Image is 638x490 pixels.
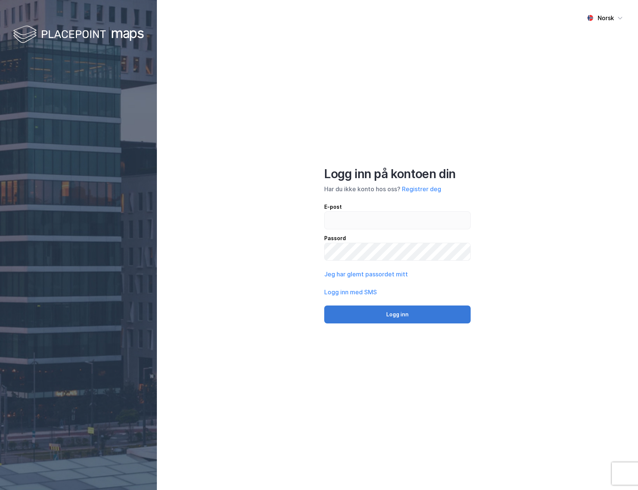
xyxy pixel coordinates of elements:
div: Logg inn på kontoen din [324,167,471,182]
button: Logg inn [324,306,471,323]
button: Logg inn med SMS [324,288,377,297]
div: Kontrollprogram for chat [601,454,638,490]
div: Har du ikke konto hos oss? [324,184,471,193]
img: logo-white.f07954bde2210d2a523dddb988cd2aa7.svg [13,24,144,46]
button: Registrer deg [402,184,441,193]
div: E-post [324,202,471,211]
button: Jeg har glemt passordet mitt [324,270,408,279]
div: Norsk [598,13,614,22]
div: Passord [324,234,471,243]
iframe: Chat Widget [601,454,638,490]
